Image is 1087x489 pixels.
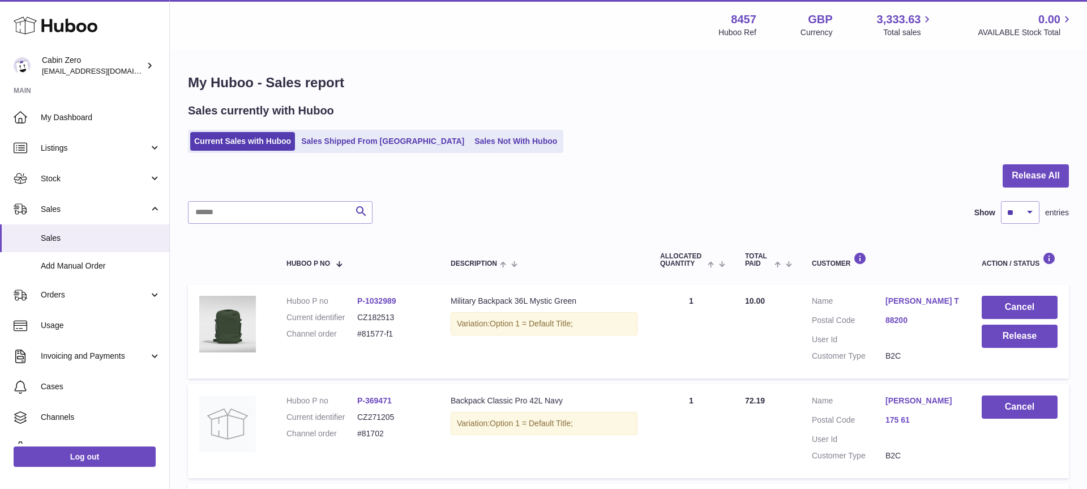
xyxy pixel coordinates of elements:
[812,415,885,428] dt: Postal Code
[660,253,705,267] span: ALLOCATED Quantity
[357,428,428,439] dd: #81702
[745,396,765,405] span: 72.19
[812,315,885,329] dt: Postal Code
[199,296,256,352] img: MILITARY-36L-MYSTIC-GREEN-FRONT.jpg
[745,253,772,267] span: Total paid
[451,296,637,307] div: Military Backpack 36L Mystic Green
[297,132,468,151] a: Sales Shipped From [GEOGRAPHIC_DATA]
[357,312,428,323] dd: CZ182513
[982,396,1058,419] button: Cancel
[451,260,497,267] span: Description
[286,412,357,423] dt: Current identifier
[286,312,357,323] dt: Current identifier
[982,252,1058,267] div: Action / Status
[41,381,161,392] span: Cases
[357,396,392,405] a: P-369471
[877,12,934,38] a: 3,333.63 Total sales
[188,74,1069,92] h1: My Huboo - Sales report
[14,57,31,74] img: huboo@cabinzero.com
[885,450,959,461] dd: B2C
[812,252,959,267] div: Customer
[812,334,885,345] dt: User Id
[490,419,573,428] span: Option 1 = Default Title;
[978,27,1073,38] span: AVAILABLE Stock Total
[745,296,765,305] span: 10.00
[801,27,833,38] div: Currency
[42,66,166,75] span: [EMAIL_ADDRESS][DOMAIN_NAME]
[199,396,256,452] img: no-photo.jpg
[649,384,734,478] td: 1
[357,296,396,305] a: P-1032989
[451,412,637,435] div: Variation:
[451,312,637,335] div: Variation:
[885,351,959,362] dd: B2C
[286,396,357,406] dt: Huboo P no
[885,296,959,307] a: [PERSON_NAME] T
[470,132,561,151] a: Sales Not With Huboo
[982,325,1058,348] button: Release
[41,351,149,362] span: Invoicing and Payments
[982,296,1058,319] button: Cancel
[877,12,921,27] span: 3,333.63
[188,103,334,118] h2: Sales currently with Huboo
[286,260,330,267] span: Huboo P no
[41,143,149,154] span: Listings
[41,261,161,271] span: Add Manual Order
[1003,164,1069,188] button: Release All
[41,443,161,453] span: Settings
[41,320,161,331] span: Usage
[41,204,149,215] span: Sales
[286,428,357,439] dt: Channel order
[286,296,357,307] dt: Huboo P no
[41,233,161,244] span: Sales
[451,396,637,406] div: Backpack Classic Pro 42L Navy
[885,315,959,326] a: 88200
[41,112,161,123] span: My Dashboard
[885,415,959,426] a: 175 61
[883,27,934,38] span: Total sales
[490,319,573,328] span: Option 1 = Default Title;
[978,12,1073,38] a: 0.00 AVAILABLE Stock Total
[42,55,144,76] div: Cabin Zero
[974,207,995,218] label: Show
[286,329,357,339] dt: Channel order
[357,329,428,339] dd: #81577-f1
[1045,207,1069,218] span: entries
[885,396,959,406] a: [PERSON_NAME]
[41,173,149,184] span: Stock
[14,447,156,467] a: Log out
[812,396,885,409] dt: Name
[812,351,885,362] dt: Customer Type
[812,434,885,445] dt: User Id
[41,412,161,423] span: Channels
[357,412,428,423] dd: CZ271205
[812,296,885,309] dt: Name
[1038,12,1060,27] span: 0.00
[190,132,295,151] a: Current Sales with Huboo
[41,290,149,300] span: Orders
[808,12,832,27] strong: GBP
[812,450,885,461] dt: Customer Type
[731,12,756,27] strong: 8457
[718,27,756,38] div: Huboo Ref
[649,284,734,379] td: 1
